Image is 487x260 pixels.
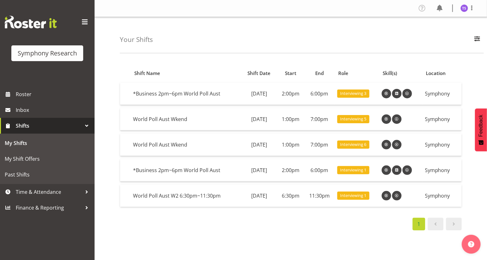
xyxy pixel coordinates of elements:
[315,70,324,77] span: End
[241,83,277,105] td: [DATE]
[120,36,153,43] h4: Your Shifts
[422,83,461,105] td: Symphony
[277,185,304,207] td: 6:30pm
[16,90,91,99] span: Roster
[340,193,366,199] span: Interviewing 1
[340,167,366,173] span: Interviewing 1
[130,134,241,156] td: World Poll Aust Wkend
[277,134,304,156] td: 1:00pm
[134,70,160,77] span: Shift Name
[2,151,93,167] a: My Shift Offers
[277,108,304,130] td: 1:00pm
[475,108,487,151] button: Feedback - Show survey
[340,142,366,147] span: Interviewing 6
[241,134,277,156] td: [DATE]
[422,159,461,182] td: Symphony
[2,167,93,182] a: Past Shifts
[277,159,304,182] td: 2:00pm
[422,185,461,207] td: Symphony
[130,185,241,207] td: World Poll Aust W2 6:30pm~11:30pm
[304,108,335,130] td: 7:00pm
[130,83,241,105] td: *Business 2pm~6pm World Poll Aust
[285,70,296,77] span: Start
[16,187,82,197] span: Time & Attendance
[340,116,366,122] span: Interviewing 5
[304,134,335,156] td: 7:00pm
[304,159,335,182] td: 6:00pm
[5,170,90,179] span: Past Shifts
[241,185,277,207] td: [DATE]
[241,108,277,130] td: [DATE]
[16,105,91,115] span: Inbox
[130,159,241,182] td: *Business 2pm~6pm World Poll Aust
[461,4,468,12] img: titi-strickland1975.jpg
[241,159,277,182] td: [DATE]
[338,70,348,77] span: Role
[18,49,77,58] div: Symphony Research
[130,108,241,130] td: World Poll Aust Wkend
[422,108,461,130] td: Symphony
[304,185,335,207] td: 11:30pm
[277,83,304,105] td: 2:00pm
[5,16,57,28] img: Rosterit website logo
[5,154,90,164] span: My Shift Offers
[340,90,366,96] span: Interviewing 3
[16,121,82,130] span: Shifts
[383,70,397,77] span: Skill(s)
[426,70,446,77] span: Location
[5,138,90,148] span: My Shifts
[478,115,484,137] span: Feedback
[248,70,271,77] span: Shift Date
[304,83,335,105] td: 6:00pm
[2,135,93,151] a: My Shifts
[471,33,484,47] button: Filter Employees
[16,203,82,212] span: Finance & Reporting
[468,241,474,247] img: help-xxl-2.png
[422,134,461,156] td: Symphony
